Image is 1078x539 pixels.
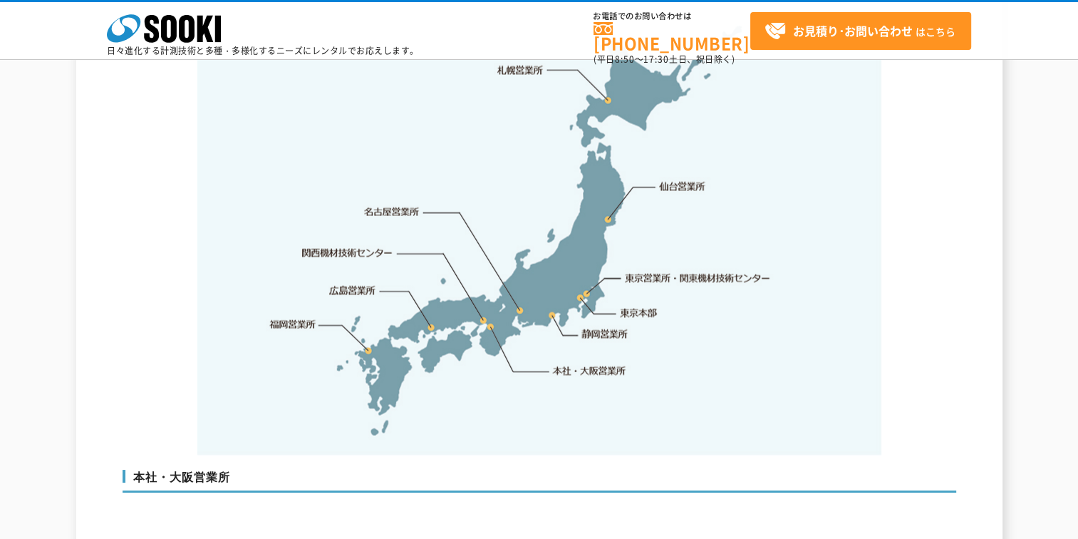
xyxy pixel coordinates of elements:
[621,307,658,321] a: 東京本部
[594,12,750,21] span: お電話でのお問い合わせは
[364,205,420,220] a: 名古屋営業所
[643,53,669,66] span: 17:30
[330,283,376,297] a: 広島営業所
[581,327,628,342] a: 静岡営業所
[497,63,544,77] a: 札幌営業所
[594,53,735,66] span: (平日 ～ 土日、祝日除く)
[302,246,393,260] a: 関西機材技術センター
[123,470,956,493] h3: 本社・大阪営業所
[594,22,750,51] a: [PHONE_NUMBER]
[659,180,705,194] a: 仙台営業所
[197,6,881,456] img: 事業拠点一覧
[765,21,955,42] span: はこちら
[551,364,626,378] a: 本社・大阪営業所
[626,271,772,285] a: 東京営業所・関東機材技術センター
[269,317,316,332] a: 福岡営業所
[615,53,635,66] span: 8:50
[107,46,419,55] p: 日々進化する計測技術と多種・多様化するニーズにレンタルでお応えします。
[750,12,971,50] a: お見積り･お問い合わせはこちら
[793,22,913,39] strong: お見積り･お問い合わせ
